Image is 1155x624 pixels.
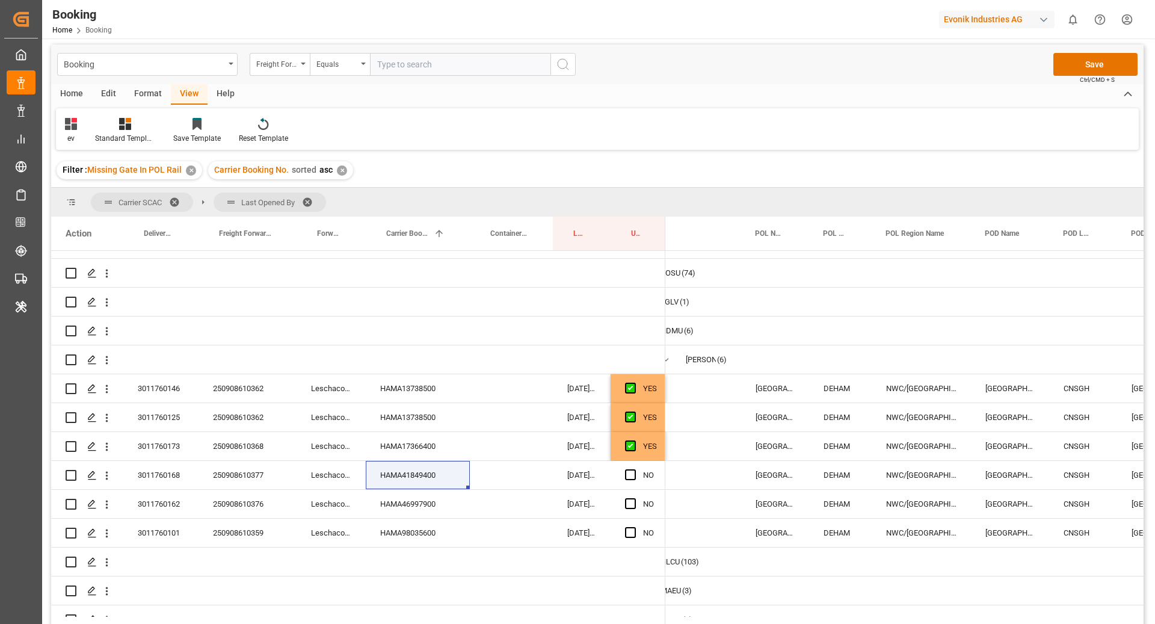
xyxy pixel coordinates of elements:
[741,461,809,489] div: [GEOGRAPHIC_DATA]
[1049,374,1117,403] div: CNSGH
[1080,75,1115,84] span: Ctrl/CMD + S
[219,229,271,238] span: Freight Forwarder's Reference No.
[292,165,316,175] span: sorted
[171,84,208,105] div: View
[550,53,576,76] button: search button
[51,84,92,105] div: Home
[1053,53,1138,76] button: Save
[643,462,654,489] div: NO
[681,548,699,576] span: (103)
[51,432,665,461] div: Press SPACE to select this row.
[297,374,366,403] div: Leschaco Bremen
[199,490,297,518] div: 250908610376
[1049,490,1117,518] div: CNSGH
[717,346,727,374] span: (6)
[199,403,297,431] div: 250908610362
[809,519,872,547] div: DEHAM
[643,519,654,547] div: NO
[337,165,347,176] div: ✕
[186,165,196,176] div: ✕
[553,403,611,431] div: [DATE] 08:49:35
[741,403,809,431] div: [GEOGRAPHIC_DATA]
[872,432,971,460] div: NWC/[GEOGRAPHIC_DATA] [GEOGRAPHIC_DATA] / [GEOGRAPHIC_DATA]
[199,432,297,460] div: 250908610368
[366,461,470,489] div: HAMA41849400
[553,461,611,489] div: [DATE] 08:49:35
[319,165,333,175] span: asc
[256,56,297,70] div: Freight Forwarder's Reference No.
[971,519,1049,547] div: [GEOGRAPHIC_DATA]
[553,374,611,403] div: [DATE] 08:49:35
[119,198,162,207] span: Carrier SCAC
[872,461,971,489] div: NWC/[GEOGRAPHIC_DATA] [GEOGRAPHIC_DATA] / [GEOGRAPHIC_DATA]
[971,490,1049,518] div: [GEOGRAPHIC_DATA]
[65,133,77,144] div: ev
[316,56,357,70] div: Equals
[643,375,657,403] div: YES
[1049,461,1117,489] div: CNSGH
[809,403,872,431] div: DEHAM
[686,346,716,374] div: [PERSON_NAME]
[553,432,611,460] div: [DATE] 08:49:35
[250,53,310,76] button: open menu
[661,259,680,287] div: COSU
[809,461,872,489] div: DEHAM
[297,519,366,547] div: Leschaco Bremen
[1049,519,1117,547] div: CNSGH
[366,519,470,547] div: HAMA98035600
[682,259,695,287] span: (74)
[317,229,340,238] span: Forwarder Name
[1086,6,1113,33] button: Help Center
[199,519,297,547] div: 250908610359
[51,519,665,548] div: Press SPACE to select this row.
[643,490,654,518] div: NO
[92,84,125,105] div: Edit
[386,229,429,238] span: Carrier Booking No.
[682,577,692,605] span: (3)
[661,548,680,576] div: HLCU
[123,403,199,431] div: 3011760125
[52,5,112,23] div: Booking
[661,288,679,316] div: EGLV
[144,229,173,238] span: Delivery No.
[809,432,872,460] div: DEHAM
[123,490,199,518] div: 3011760162
[51,548,665,576] div: Press SPACE to select this row.
[57,53,238,76] button: open menu
[199,461,297,489] div: 250908610377
[63,165,87,175] span: Filter :
[239,133,288,144] div: Reset Template
[297,403,366,431] div: Leschaco Bremen
[214,165,289,175] span: Carrier Booking No.
[872,403,971,431] div: NWC/[GEOGRAPHIC_DATA] [GEOGRAPHIC_DATA] / [GEOGRAPHIC_DATA]
[939,11,1055,28] div: Evonik Industries AG
[755,229,783,238] span: POL Name
[1049,403,1117,431] div: CNSGH
[366,490,470,518] div: HAMA46997900
[872,490,971,518] div: NWC/[GEOGRAPHIC_DATA] [GEOGRAPHIC_DATA] / [GEOGRAPHIC_DATA]
[199,374,297,403] div: 250908610362
[684,317,694,345] span: (6)
[643,404,657,431] div: YES
[366,403,470,431] div: HAMA13738500
[741,519,809,547] div: [GEOGRAPHIC_DATA]
[971,403,1049,431] div: [GEOGRAPHIC_DATA]
[939,8,1059,31] button: Evonik Industries AG
[123,374,199,403] div: 3011760146
[51,288,665,317] div: Press SPACE to select this row.
[370,53,550,76] input: Type to search
[51,317,665,345] div: Press SPACE to select this row.
[64,56,224,71] div: Booking
[297,432,366,460] div: Leschaco Bremen
[971,461,1049,489] div: [GEOGRAPHIC_DATA]
[872,374,971,403] div: NWC/[GEOGRAPHIC_DATA] [GEOGRAPHIC_DATA] / [GEOGRAPHIC_DATA]
[173,133,221,144] div: Save Template
[741,490,809,518] div: [GEOGRAPHIC_DATA]
[823,229,846,238] span: POL Locode
[208,84,244,105] div: Help
[123,432,199,460] div: 3011760173
[297,461,366,489] div: Leschaco Bremen
[297,490,366,518] div: Leschaco Bremen
[490,229,528,238] span: Container No.
[661,577,681,605] div: MAEU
